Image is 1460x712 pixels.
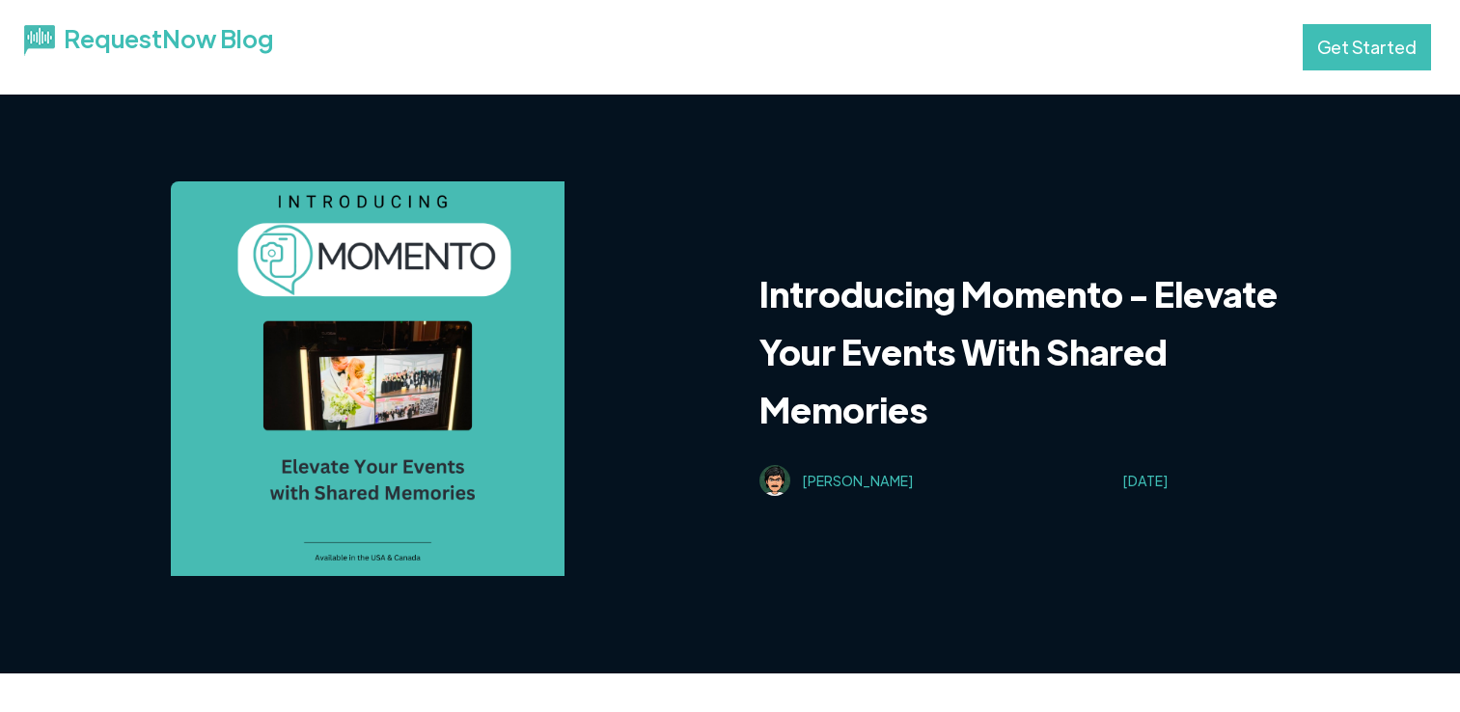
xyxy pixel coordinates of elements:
h3: Introducing Momento - Elevate Your Events With Shared Memories [759,264,1290,438]
a: Get Started [1303,24,1431,70]
div: RequestNow Blog [64,24,363,70]
div: [PERSON_NAME] [802,469,913,492]
img: Spotify Image [171,181,565,576]
div: [DATE] [1122,469,1168,492]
